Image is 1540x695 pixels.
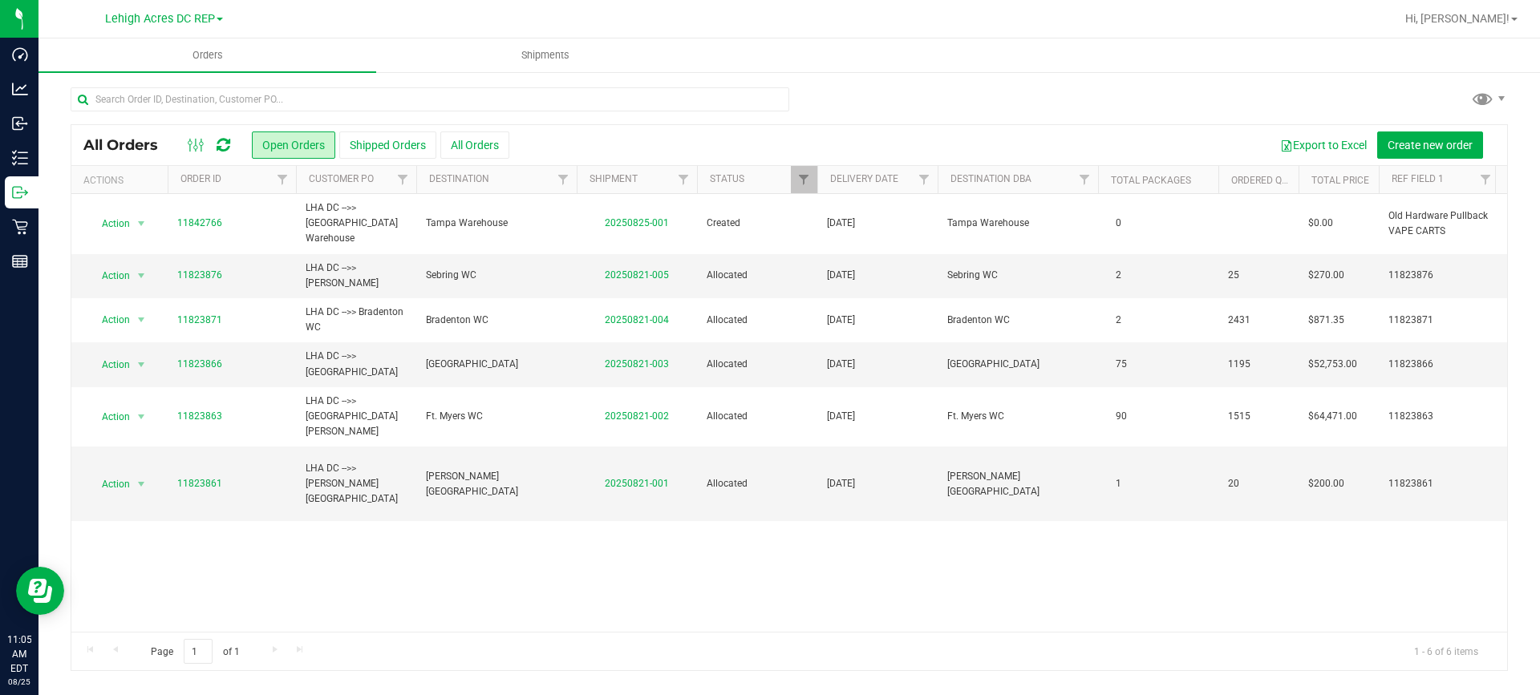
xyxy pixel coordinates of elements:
span: Hi, [PERSON_NAME]! [1405,12,1510,25]
inline-svg: Dashboard [12,46,28,63]
span: Lehigh Acres DC REP [105,12,215,26]
span: [PERSON_NAME][GEOGRAPHIC_DATA] [426,469,567,499]
span: Action [87,212,131,235]
span: [GEOGRAPHIC_DATA] [426,357,567,372]
a: Total Price [1311,175,1369,186]
span: Allocated [707,357,808,372]
span: select [132,354,152,376]
span: $52,753.00 [1308,357,1357,372]
a: Filter [911,166,938,193]
span: Tampa Warehouse [947,216,1088,231]
span: LHA DC -->> [PERSON_NAME][GEOGRAPHIC_DATA] [306,461,407,507]
inline-svg: Outbound [12,184,28,200]
span: Tampa Warehouse [426,216,567,231]
a: 20250821-002 [605,410,669,422]
span: 11823861 [1388,476,1433,491]
span: 2431 [1228,313,1250,328]
span: $64,471.00 [1308,409,1357,424]
span: Page of 1 [137,639,253,664]
span: select [132,212,152,235]
a: Shipment [590,173,638,184]
input: Search Order ID, Destination, Customer PO... [71,87,789,111]
span: 20 [1228,476,1239,491]
span: LHA DC -->> [GEOGRAPHIC_DATA] [306,349,407,379]
a: Ref Field 1 [1392,173,1444,184]
inline-svg: Reports [12,253,28,269]
a: Total Packages [1111,175,1191,186]
span: 90 [1108,405,1135,428]
span: 25 [1228,268,1239,283]
span: Allocated [707,409,808,424]
span: 2 [1108,264,1129,287]
span: 11823863 [1388,409,1433,424]
span: Allocated [707,476,808,491]
a: 11823871 [177,313,222,328]
p: 11:05 AM EDT [7,632,31,676]
span: $200.00 [1308,476,1344,491]
span: LHA DC -->> [PERSON_NAME] [306,261,407,291]
span: LHA DC -->> [GEOGRAPHIC_DATA][PERSON_NAME] [306,394,407,440]
button: Shipped Orders [339,131,436,159]
span: Old Hardware Pullback VAPE CARTS [1388,208,1489,239]
span: 1 [1108,472,1129,495]
span: LHA DC -->> Bradenton WC [306,305,407,335]
a: Filter [390,166,416,193]
inline-svg: Inventory [12,150,28,166]
span: Bradenton WC [426,313,567,328]
span: [DATE] [827,216,855,231]
span: 11823866 [1388,357,1433,372]
a: Filter [550,166,577,193]
button: Create new order [1377,131,1483,159]
span: Ft. Myers WC [426,409,567,424]
a: 11823876 [177,268,222,283]
span: $0.00 [1308,216,1333,231]
span: Created [707,216,808,231]
span: Orders [171,48,245,63]
span: [DATE] [827,476,855,491]
span: 11823871 [1388,313,1433,328]
span: [GEOGRAPHIC_DATA] [947,357,1088,372]
span: 1 - 6 of 6 items [1401,639,1491,663]
span: Sebring WC [947,268,1088,283]
span: All Orders [83,136,174,154]
span: Ft. Myers WC [947,409,1088,424]
button: Open Orders [252,131,335,159]
a: 20250821-001 [605,478,669,489]
a: Filter [1473,166,1499,193]
span: 75 [1108,353,1135,376]
span: Create new order [1388,139,1473,152]
span: Allocated [707,313,808,328]
span: Action [87,406,131,428]
a: 11823866 [177,357,222,372]
a: 11842766 [177,216,222,231]
a: Filter [1072,166,1098,193]
span: $270.00 [1308,268,1344,283]
span: Allocated [707,268,808,283]
span: [DATE] [827,409,855,424]
span: [DATE] [827,313,855,328]
span: Action [87,354,131,376]
span: select [132,406,152,428]
a: Orders [38,38,376,72]
inline-svg: Analytics [12,81,28,97]
input: 1 [184,639,213,664]
a: Shipments [376,38,714,72]
a: 20250821-003 [605,358,669,370]
span: Action [87,309,131,331]
span: $871.35 [1308,313,1344,328]
span: 1515 [1228,409,1250,424]
span: [PERSON_NAME][GEOGRAPHIC_DATA] [947,469,1088,499]
a: 20250821-004 [605,314,669,325]
p: 08/25 [7,676,31,688]
div: Actions [83,175,161,186]
a: Filter [269,166,296,193]
span: 11823876 [1388,268,1433,283]
span: 1195 [1228,357,1250,372]
span: Action [87,473,131,495]
button: All Orders [440,131,509,159]
span: select [132,265,152,287]
a: 20250821-005 [605,269,669,281]
a: Customer PO [309,173,374,184]
span: select [132,473,152,495]
a: Filter [791,166,817,193]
